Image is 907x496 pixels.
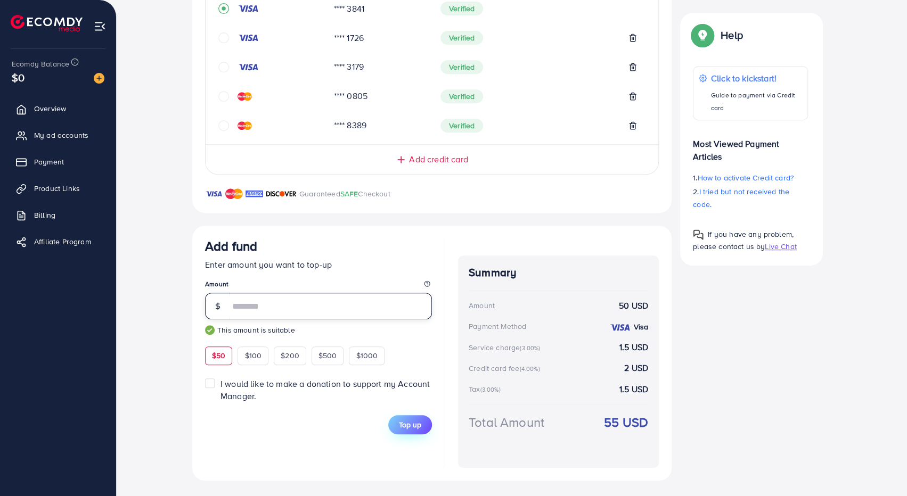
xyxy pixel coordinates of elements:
div: Credit card fee [469,363,543,374]
span: Live Chat [765,241,796,252]
img: credit [238,4,259,13]
button: Top up [388,415,432,434]
span: $50 [212,350,225,361]
a: Affiliate Program [8,231,108,252]
a: Overview [8,98,108,119]
strong: 1.5 USD [619,341,648,353]
strong: 2 USD [624,362,648,374]
strong: 50 USD [619,300,648,312]
h4: Summary [469,266,648,279]
div: Payment Method [469,321,526,332]
span: Overview [34,103,66,114]
span: Billing [34,210,55,220]
div: Amount [469,300,495,311]
p: Guide to payment via Credit card [711,89,802,114]
img: logo [11,15,83,31]
img: credit [238,121,252,130]
span: Verified [440,60,483,74]
span: Product Links [34,183,80,194]
img: brand [266,187,297,200]
h3: Add fund [205,238,257,254]
span: $0 [12,70,24,85]
strong: 1.5 USD [619,383,648,395]
p: 2. [693,185,808,211]
img: guide [205,325,215,335]
a: Billing [8,204,108,226]
span: Ecomdy Balance [12,59,69,69]
span: $500 [318,350,337,361]
span: $1000 [356,350,378,361]
img: Popup guide [693,26,712,45]
svg: circle [218,62,229,72]
img: credit [238,34,259,42]
p: Enter amount you want to top-up [205,258,432,271]
span: Verified [440,2,483,15]
div: Tax [469,384,504,394]
span: If you have any problem, please contact us by [693,229,794,252]
img: brand [225,187,243,200]
small: This amount is suitable [205,325,432,335]
img: Popup guide [693,229,704,240]
a: My ad accounts [8,125,108,146]
img: credit [238,63,259,71]
small: (3.00%) [480,385,500,394]
p: Most Viewed Payment Articles [693,129,808,163]
svg: record circle [218,3,229,14]
img: image [94,73,104,84]
small: (3.00%) [520,344,540,352]
span: I would like to make a donation to support my Account Manager. [220,378,430,402]
span: $100 [244,350,262,361]
span: I tried but not received the code. [693,186,789,210]
svg: circle [218,32,229,43]
img: credit [238,92,252,101]
p: 1. [693,171,808,184]
div: Total Amount [469,413,544,432]
iframe: Chat [862,448,899,488]
small: (4.00%) [519,365,540,373]
strong: Visa [633,321,648,332]
span: Payment [34,156,64,167]
div: Service charge [469,342,543,353]
img: credit [609,323,631,332]
img: brand [246,187,263,200]
span: How to activate Credit card? [697,172,793,183]
span: Verified [440,119,483,133]
span: SAFE [340,188,358,199]
p: Guaranteed Checkout [299,187,390,200]
strong: 55 USD [604,413,648,432]
img: menu [94,20,106,32]
a: Product Links [8,178,108,199]
svg: circle [218,120,229,131]
p: Click to kickstart! [711,72,802,85]
span: My ad accounts [34,130,88,140]
span: Verified [440,89,483,103]
svg: circle [218,91,229,102]
legend: Amount [205,279,432,293]
span: Top up [399,419,421,430]
a: Payment [8,151,108,172]
img: brand [205,187,223,200]
span: Verified [440,31,483,45]
span: Add credit card [409,153,468,166]
span: $200 [281,350,299,361]
span: Affiliate Program [34,236,91,247]
p: Help [721,29,743,42]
